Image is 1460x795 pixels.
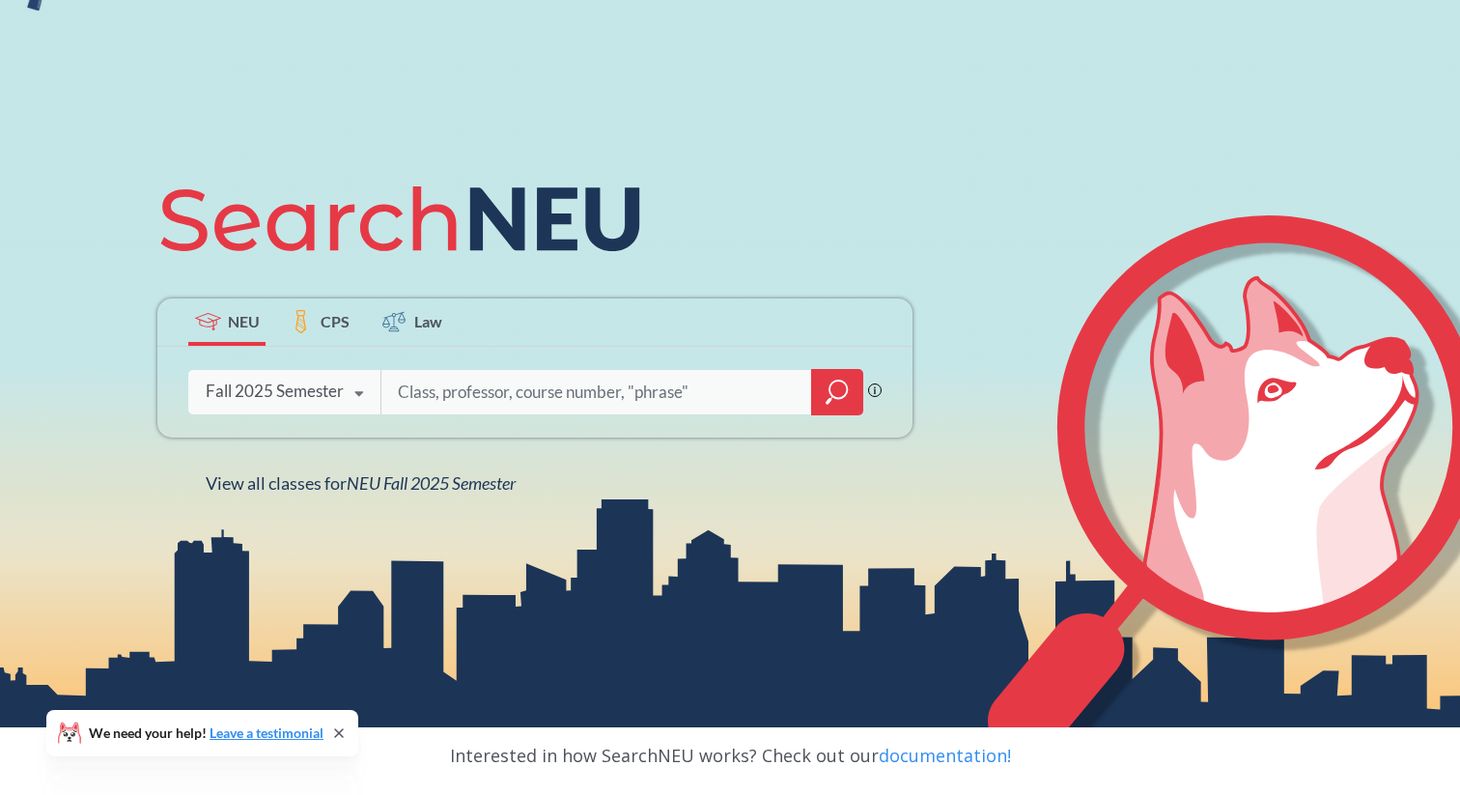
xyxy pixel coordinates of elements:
[321,310,350,332] span: CPS
[396,372,798,412] input: Class, professor, course number, "phrase"
[206,472,516,494] span: View all classes for
[210,724,323,741] a: Leave a testimonial
[879,744,1011,767] a: documentation!
[811,369,863,415] div: magnifying glass
[89,726,323,740] span: We need your help!
[228,310,260,332] span: NEU
[826,379,849,406] svg: magnifying glass
[414,310,442,332] span: Law
[347,472,516,494] span: NEU Fall 2025 Semester
[206,381,344,402] div: Fall 2025 Semester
